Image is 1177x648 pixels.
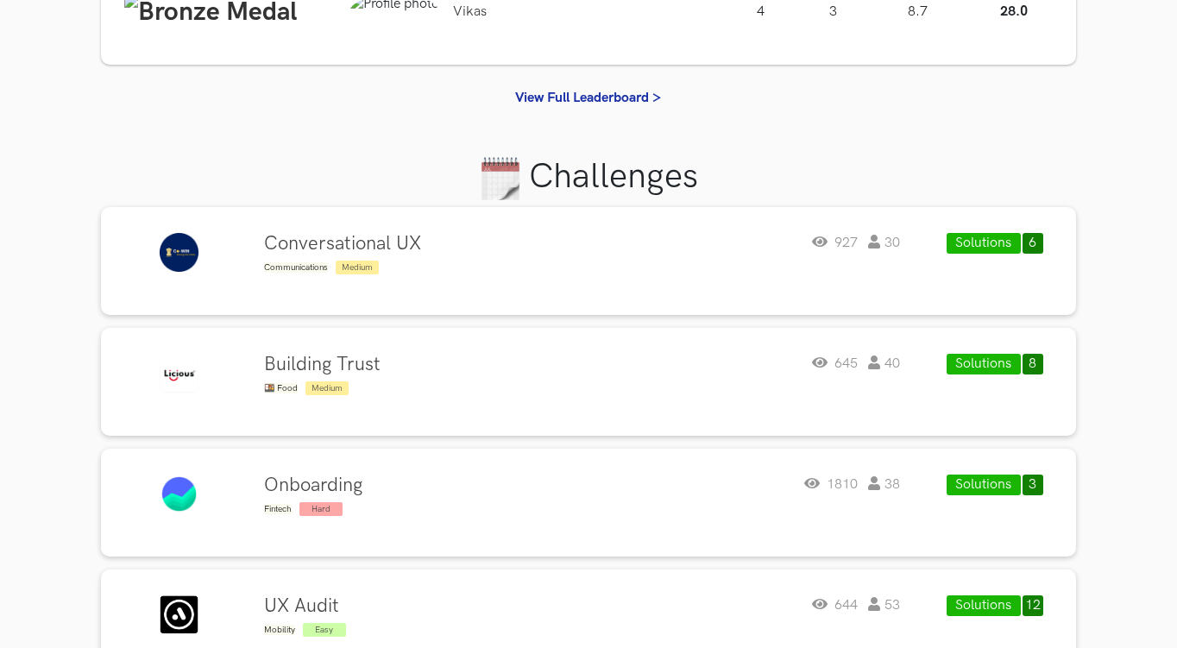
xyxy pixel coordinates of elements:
[264,625,295,635] span: Mobility
[1023,595,1043,616] button: 12
[868,355,900,372] span: 40
[515,90,661,106] a: View Full Leaderboard >
[812,355,858,372] span: 645
[479,157,522,200] img: Calendar logo
[336,261,379,274] span: Medium
[264,354,381,376] h4: Building Trust
[812,235,858,251] span: 927
[160,233,198,272] img: CoWin logo
[117,520,247,532] label: [DOMAIN_NAME]
[101,156,1075,200] h1: Challenges
[868,597,900,613] span: 53
[264,475,362,497] h4: Onboarding
[1023,475,1043,495] button: 3
[1023,233,1043,254] button: 6
[160,354,198,393] img: Licious logo
[947,233,1021,254] button: Solutions
[299,502,343,516] span: Hard
[264,233,421,255] h4: Conversational UX
[114,328,1062,419] a: Licious logo[DOMAIN_NAME]Building Trust🍱 Food Medium645 40Solutions8
[453,3,487,20] a: Vikas
[264,595,346,618] h4: UX Audit
[305,381,349,395] span: Medium
[804,476,858,493] span: 1810
[117,279,247,301] label: [PERSON_NAME][DOMAIN_NAME]
[947,354,1021,374] button: Solutions
[114,207,1062,310] a: CoWin logo[PERSON_NAME][DOMAIN_NAME]Conversational UXCommunications Medium927 30Solutions6
[303,623,346,637] span: Easy
[264,383,298,393] span: 🍱 Food
[160,475,198,513] img: Groww logo
[160,595,198,634] img: Ather logo
[114,449,1062,540] a: Groww logo[DOMAIN_NAME]OnboardingFintech Hard1810 38Solutions3
[947,595,1021,616] button: Solutions
[868,476,900,493] span: 38
[1023,354,1043,374] button: 8
[264,504,292,514] span: Fintech
[947,475,1021,495] button: Solutions
[117,399,247,411] label: [DOMAIN_NAME]
[264,262,328,273] span: Communications
[812,597,858,613] span: 644
[868,235,900,251] span: 30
